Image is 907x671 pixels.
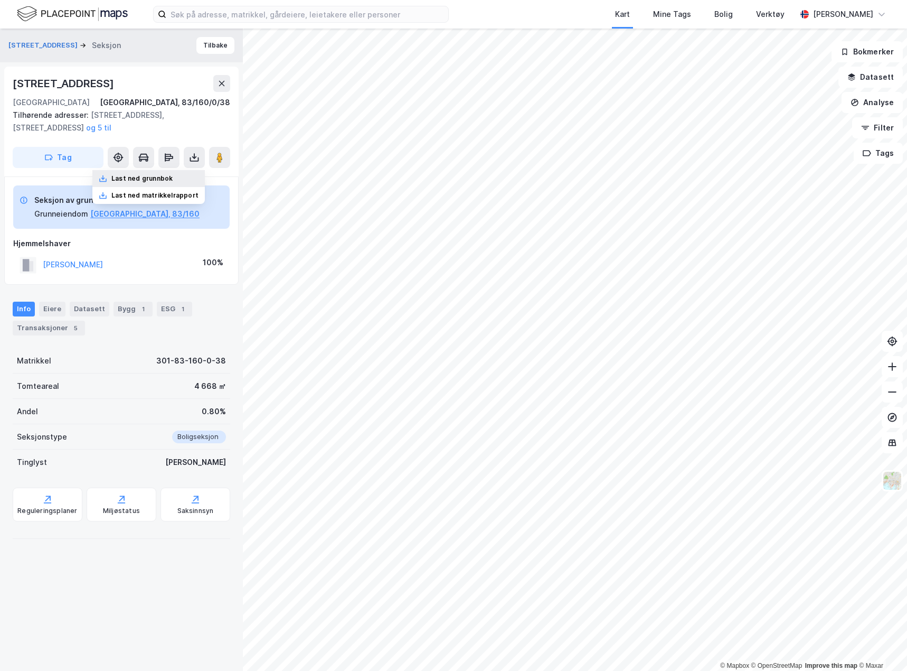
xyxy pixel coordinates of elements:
[714,8,733,21] div: Bolig
[177,507,214,515] div: Saksinnsyn
[838,67,903,88] button: Datasett
[70,302,109,316] div: Datasett
[111,191,199,200] div: Last ned matrikkelrapport
[13,75,116,92] div: [STREET_ADDRESS]
[13,110,91,119] span: Tilhørende adresser:
[156,355,226,367] div: 301-83-160-0-38
[13,109,222,134] div: [STREET_ADDRESS], [STREET_ADDRESS]
[177,304,188,314] div: 1
[202,405,226,418] div: 0.80%
[17,507,77,515] div: Reguleringsplaner
[13,147,103,168] button: Tag
[854,620,907,671] iframe: Chat Widget
[832,41,903,62] button: Bokmerker
[194,380,226,393] div: 4 668 ㎡
[17,405,38,418] div: Andel
[751,662,802,669] a: OpenStreetMap
[17,456,47,469] div: Tinglyst
[854,620,907,671] div: Kontrollprogram for chat
[17,5,128,23] img: logo.f888ab2527a4732fd821a326f86c7f29.svg
[166,6,448,22] input: Søk på adresse, matrikkel, gårdeiere, leietakere eller personer
[138,304,148,314] div: 1
[70,323,81,333] div: 5
[615,8,630,21] div: Kart
[34,194,200,207] div: Seksjon av grunneiendom
[852,117,903,138] button: Filter
[39,302,65,316] div: Eiere
[165,456,226,469] div: [PERSON_NAME]
[17,431,67,443] div: Seksjonstype
[854,143,903,164] button: Tags
[8,40,80,51] button: [STREET_ADDRESS]
[13,302,35,316] div: Info
[17,380,59,393] div: Tomteareal
[756,8,785,21] div: Verktøy
[103,507,140,515] div: Miljøstatus
[720,662,749,669] a: Mapbox
[114,302,153,316] div: Bygg
[34,208,88,220] div: Grunneiendom
[157,302,192,316] div: ESG
[653,8,691,21] div: Mine Tags
[196,37,234,54] button: Tilbake
[100,96,230,109] div: [GEOGRAPHIC_DATA], 83/160/0/38
[842,92,903,113] button: Analyse
[13,96,90,109] div: [GEOGRAPHIC_DATA]
[203,256,223,269] div: 100%
[813,8,873,21] div: [PERSON_NAME]
[882,471,902,491] img: Z
[111,174,173,183] div: Last ned grunnbok
[13,237,230,250] div: Hjemmelshaver
[17,355,51,367] div: Matrikkel
[92,39,121,52] div: Seksjon
[13,321,85,335] div: Transaksjoner
[805,662,857,669] a: Improve this map
[90,208,200,220] button: [GEOGRAPHIC_DATA], 83/160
